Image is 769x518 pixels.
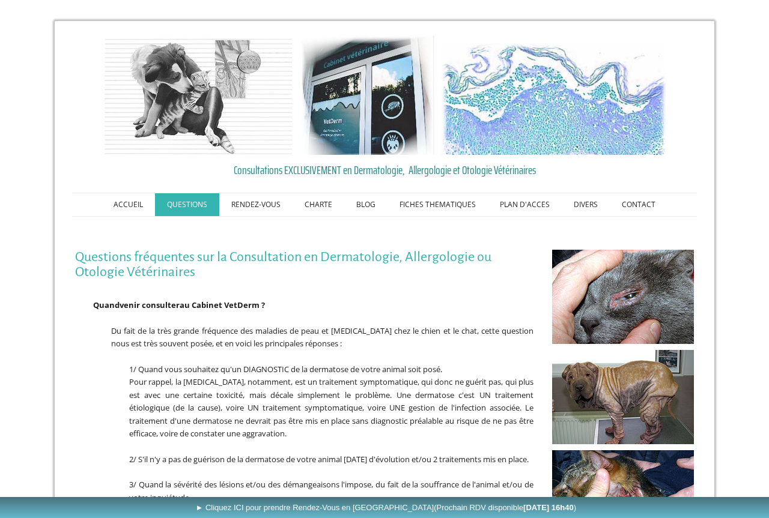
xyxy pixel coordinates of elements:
[93,300,105,310] span: Qu
[75,250,533,280] h1: Questions fréquentes sur la Consultation en Dermatologie, Allergologie ou Otologie Vétérinaires
[562,193,610,216] a: DIVERS
[120,300,180,310] span: venir consulter
[293,193,344,216] a: CHARTE
[388,193,488,216] a: FICHES THEMATIQUES
[214,300,265,310] span: et VetDerm ?
[129,479,533,503] span: 3/ Quand la sévérité des lésions et/ou des démangeaisons l'impose, du fait de la souffrance de l'...
[111,325,533,349] span: Du fait de la très grande fréquence des maladies de peau et [MEDICAL_DATA] chez le chien et le ch...
[75,161,694,179] a: Consultations EXCLUSIVEMENT en Dermatologie, Allergologie et Otologie Vétérinaires
[523,503,574,512] b: [DATE] 16h40
[344,193,388,216] a: BLOG
[195,503,576,512] span: ► Cliquez ICI pour prendre Rendez-Vous en [GEOGRAPHIC_DATA]
[488,193,562,216] a: PLAN D'ACCES
[105,300,120,310] span: and
[129,454,529,465] span: 2/ S'il n'y a pas de guérison de la dermatose de votre animal [DATE] d'évolution et/ou 2 traiteme...
[219,193,293,216] a: RENDEZ-VOUS
[610,193,667,216] a: CONTACT
[155,193,219,216] a: QUESTIONS
[129,376,533,439] span: Pour rappel, la [MEDICAL_DATA], notamment, est un traitement symptomatique, qui donc ne guérit pa...
[180,300,214,310] span: au Cabin
[102,193,155,216] a: ACCUEIL
[434,503,576,512] span: (Prochain RDV disponible )
[129,364,442,375] span: 1/ Quand vous souhaitez qu'un DIAGNOSTIC de la dermatose de votre animal soit posé.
